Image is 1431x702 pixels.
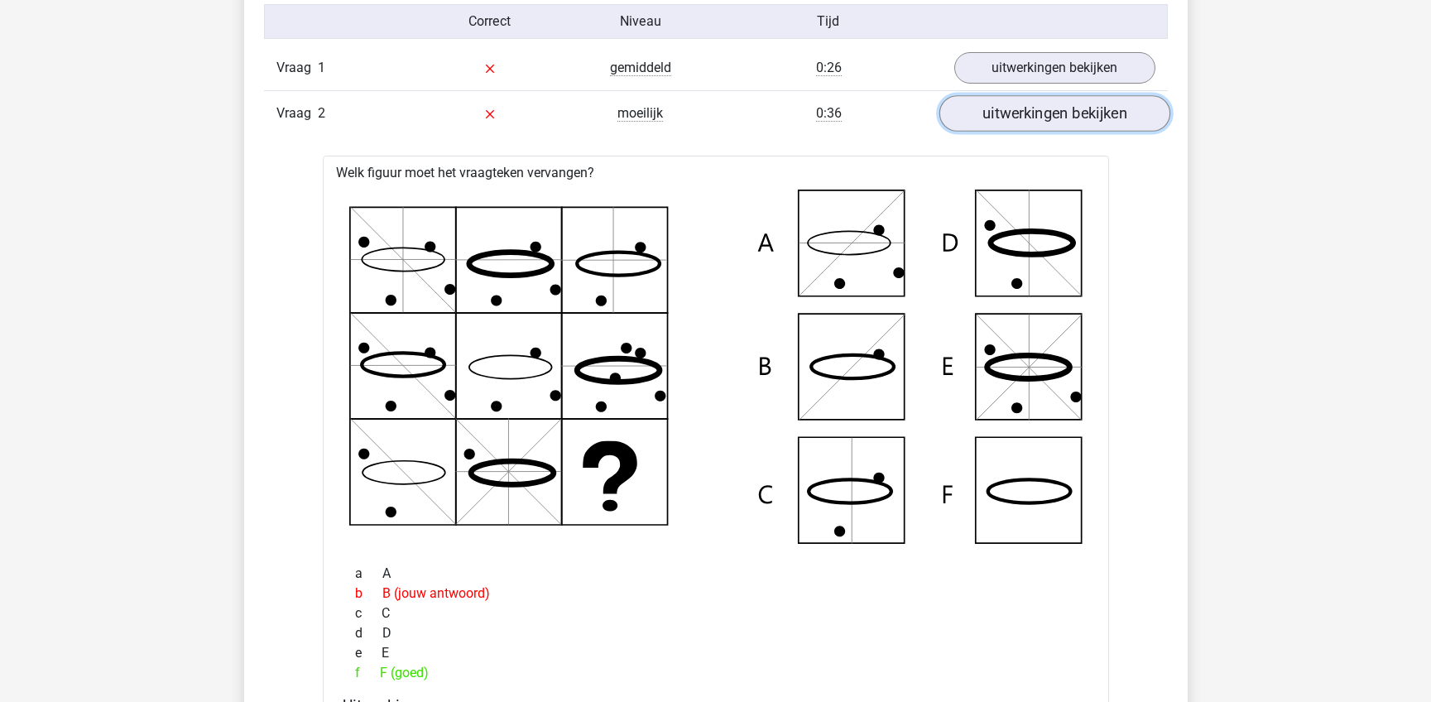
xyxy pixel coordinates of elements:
[355,584,382,603] span: b
[343,564,1089,584] div: A
[816,105,842,122] span: 0:36
[355,623,382,643] span: d
[816,60,842,76] span: 0:26
[565,12,716,31] div: Niveau
[343,663,1089,683] div: F (goed)
[355,663,380,683] span: f
[343,603,1089,623] div: C
[610,60,671,76] span: gemiddeld
[276,58,318,78] span: Vraag
[318,105,325,121] span: 2
[343,584,1089,603] div: B (jouw antwoord)
[355,564,382,584] span: a
[343,643,1089,663] div: E
[276,103,318,123] span: Vraag
[617,105,663,122] span: moeilijk
[939,95,1169,132] a: uitwerkingen bekijken
[715,12,941,31] div: Tijd
[318,60,325,75] span: 1
[954,52,1155,84] a: uitwerkingen bekijken
[415,12,565,31] div: Correct
[343,623,1089,643] div: D
[355,643,382,663] span: e
[355,603,382,623] span: c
